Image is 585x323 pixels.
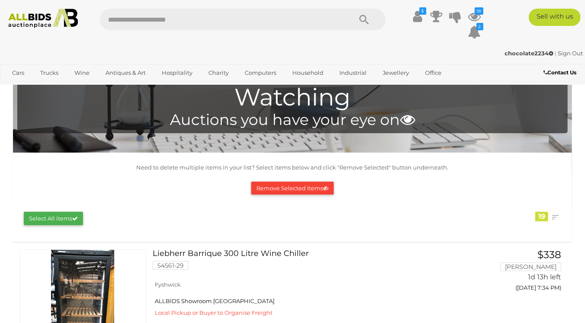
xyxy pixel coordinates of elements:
[40,80,113,94] a: [GEOGRAPHIC_DATA]
[4,9,82,28] img: Allbids.com.au
[505,50,555,57] a: chocolate2234
[69,66,95,80] a: Wine
[159,249,472,276] a: Liebherr Barrique 300 Litre Wine Chiller 54561-29
[156,66,198,80] a: Hospitality
[543,69,576,76] b: Contact Us
[22,112,563,128] h4: Auctions you have your eye on
[35,66,64,80] a: Trucks
[486,249,564,296] a: $338 [PERSON_NAME] 1d 13h left ([DATE] 7:34 PM)
[22,84,563,111] h1: Watching
[468,24,481,40] a: 2
[17,163,568,173] p: Need to delete multiple items in your list? Select items below and click "Remove Selected" button...
[377,66,415,80] a: Jewellery
[100,66,151,80] a: Antiques & Art
[505,50,553,57] strong: chocolate2234
[334,66,372,80] a: Industrial
[475,7,483,15] i: 18
[203,66,234,80] a: Charity
[468,9,481,24] a: 18
[239,66,282,80] a: Computers
[6,66,30,80] a: Cars
[555,50,556,57] span: |
[287,66,329,80] a: Household
[476,23,483,30] i: 2
[6,80,35,94] a: Sports
[529,9,581,26] a: Sell with us
[251,182,334,195] button: Remove Selected Items
[24,212,83,225] button: Select All items
[411,9,424,24] a: $
[537,249,561,261] span: $338
[342,9,386,30] button: Search
[543,68,579,77] a: Contact Us
[535,212,548,221] div: 19
[419,7,426,15] i: $
[558,50,583,57] a: Sign Out
[420,66,448,80] a: Office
